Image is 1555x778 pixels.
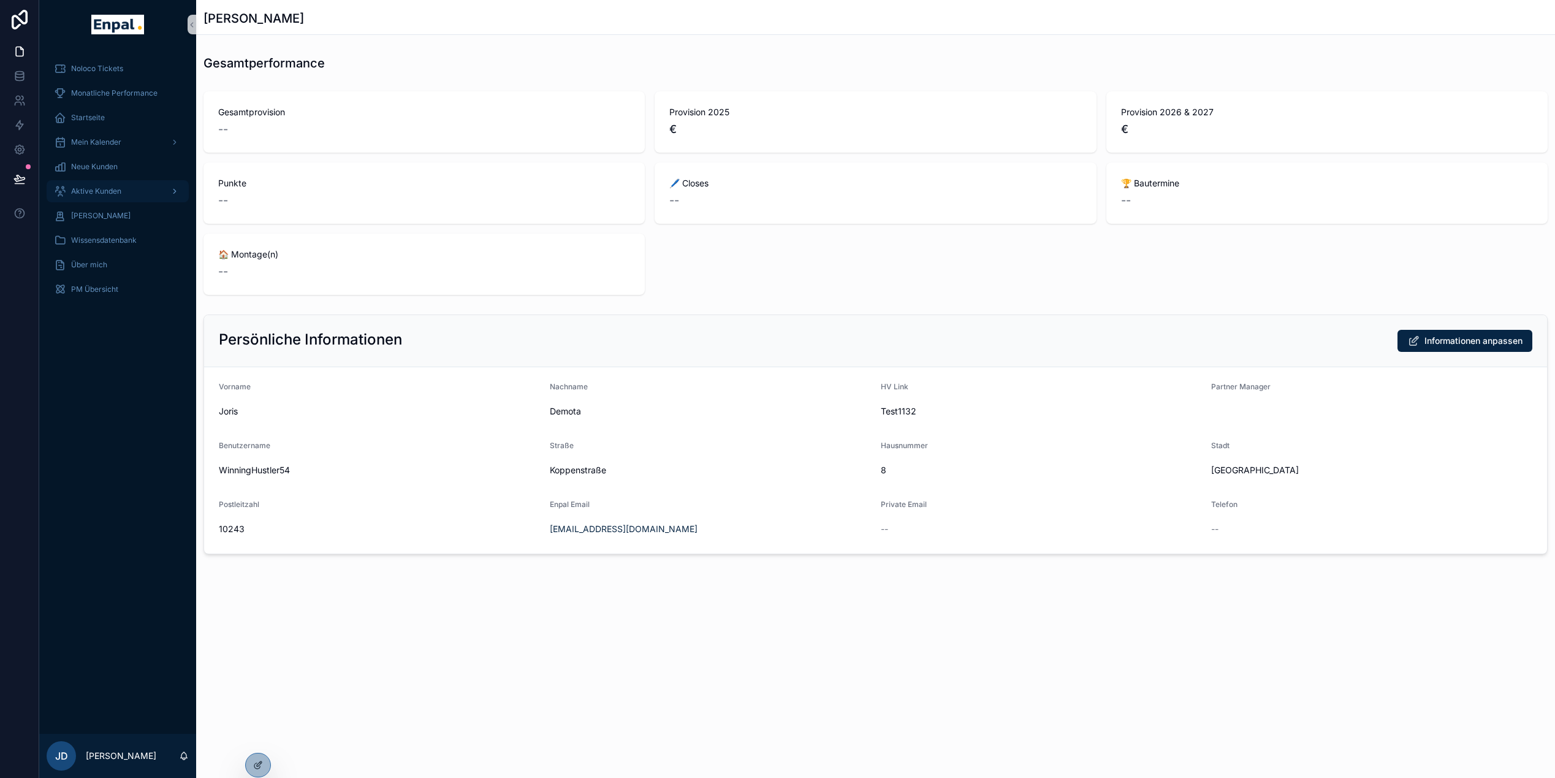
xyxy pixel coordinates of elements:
[881,523,888,535] span: --
[71,260,107,270] span: Über mich
[1211,500,1238,509] span: Telefon
[71,137,121,147] span: Mein Kalender
[219,441,270,450] span: Benutzername
[71,284,118,294] span: PM Übersicht
[47,278,189,300] a: PM Übersicht
[1211,441,1230,450] span: Stadt
[218,192,228,209] span: --
[1121,121,1533,138] span: €
[47,58,189,80] a: Noloco Tickets
[71,162,118,172] span: Neue Kunden
[218,106,630,118] span: Gesamtprovision
[47,205,189,227] a: [PERSON_NAME]
[47,107,189,129] a: Startseite
[91,15,143,34] img: App logo
[47,131,189,153] a: Mein Kalender
[218,248,630,261] span: 🏠 Montage(n)
[219,330,402,349] h2: Persönliche Informationen
[1211,382,1271,391] span: Partner Manager
[550,405,871,418] span: Demota
[1424,335,1523,347] span: Informationen anpassen
[1121,192,1131,209] span: --
[669,121,1081,138] span: €
[71,186,121,196] span: Aktive Kunden
[550,500,590,509] span: Enpal Email
[669,106,1081,118] span: Provision 2025
[881,405,1202,418] span: Test1132
[1211,523,1219,535] span: --
[881,464,1202,476] span: 8
[669,192,679,209] span: --
[203,55,325,72] h1: Gesamtperformance
[550,523,698,535] a: [EMAIL_ADDRESS][DOMAIN_NAME]
[1397,330,1532,352] button: Informationen anpassen
[55,749,68,763] span: JD
[71,235,137,245] span: Wissensdatenbank
[219,523,540,535] span: 10243
[71,88,158,98] span: Monatliche Performance
[881,382,908,391] span: HV Link
[47,254,189,276] a: Über mich
[881,441,928,450] span: Hausnummer
[219,500,259,509] span: Postleitzahl
[881,500,927,509] span: Private Email
[219,405,540,418] span: Joris
[86,750,156,762] p: [PERSON_NAME]
[219,382,251,391] span: Vorname
[47,156,189,178] a: Neue Kunden
[669,177,1081,189] span: 🖊️ Closes
[550,382,588,391] span: Nachname
[550,441,574,450] span: Straße
[219,464,540,476] span: WinningHustler54
[1211,464,1532,476] span: [GEOGRAPHIC_DATA]
[218,177,630,189] span: Punkte
[71,211,131,221] span: [PERSON_NAME]
[71,113,105,123] span: Startseite
[218,263,228,280] span: --
[1121,177,1533,189] span: 🏆 Bautermine
[1121,106,1533,118] span: Provision 2026 & 2027
[550,464,871,476] span: Koppenstraße
[71,64,123,74] span: Noloco Tickets
[47,180,189,202] a: Aktive Kunden
[47,82,189,104] a: Monatliche Performance
[47,229,189,251] a: Wissensdatenbank
[39,49,196,316] div: scrollable content
[218,121,228,138] span: --
[203,10,304,27] h1: [PERSON_NAME]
